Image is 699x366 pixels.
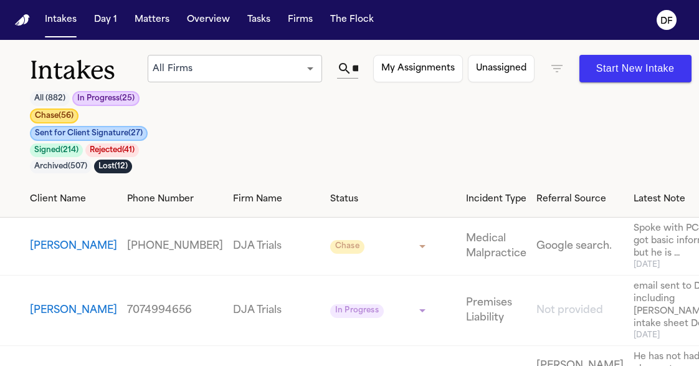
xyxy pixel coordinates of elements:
button: Day 1 [89,9,122,31]
button: Unassigned [468,55,535,82]
a: Home [15,14,30,26]
div: Update intake status [330,238,430,255]
button: Overview [182,9,235,31]
button: The Flock [325,9,379,31]
div: Incident Type [466,193,526,206]
button: My Assignments [373,55,463,82]
button: All (882) [30,91,70,106]
button: In Progress(25) [72,91,140,106]
button: Rejected(41) [85,143,139,157]
span: All Firms [153,64,193,74]
div: Referral Source [536,193,624,206]
a: View details for Jeff Lowery [536,303,624,318]
a: View details for Daniel Sadberry [127,239,223,254]
button: Lost(12) [94,160,132,173]
button: Intakes [40,9,82,31]
button: Firms [283,9,318,31]
button: Signed(214) [30,143,83,157]
button: Sent for Client Signature(27) [30,126,148,141]
a: View details for Daniel Sadberry [466,231,526,261]
h1: Intakes [30,55,148,86]
button: Start New Intake [579,55,692,82]
span: Chase [330,240,364,254]
a: View details for Daniel Sadberry [233,239,320,254]
button: Tasks [242,9,275,31]
a: View details for Daniel Sadberry [536,239,624,254]
div: Phone Number [127,193,223,206]
span: Not provided [536,306,603,315]
div: Status [330,193,456,206]
a: View details for Jeff Lowery [233,303,320,318]
button: View details for Jeff Lowery [30,303,117,318]
button: Matters [130,9,174,31]
button: Chase(56) [30,108,78,123]
img: Finch Logo [15,14,30,26]
a: View details for Jeff Lowery [466,296,526,325]
button: Archived(507) [30,160,92,173]
div: Firm Name [233,193,320,206]
span: In Progress [330,304,384,318]
a: View details for Jeff Lowery [127,303,223,318]
div: Client Name [30,193,117,206]
button: View details for Daniel Sadberry [30,239,117,254]
div: Update intake status [330,302,430,319]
